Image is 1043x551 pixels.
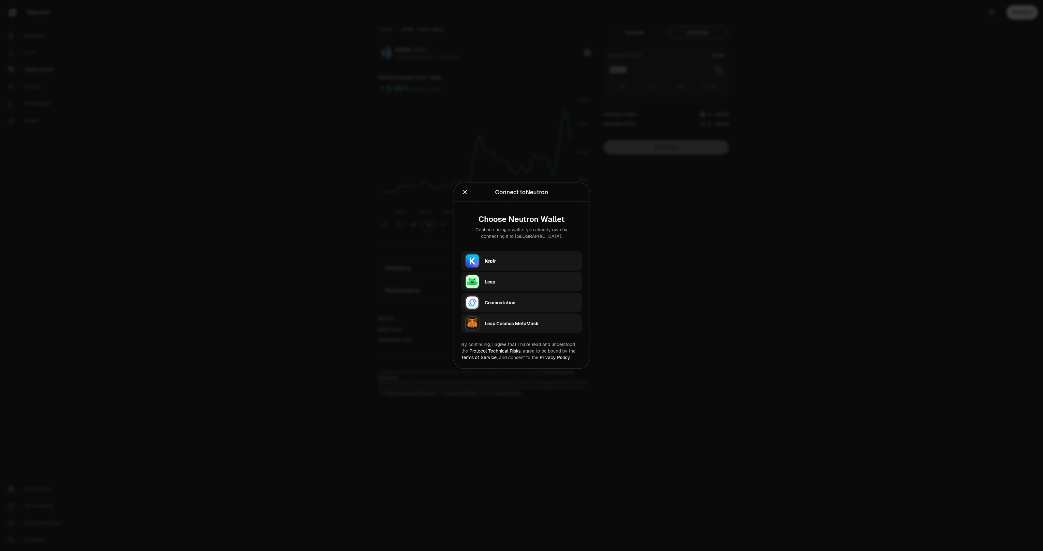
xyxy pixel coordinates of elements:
img: Keplr [466,254,479,267]
img: Cosmostation [466,296,479,309]
div: Keplr [485,257,578,264]
a: Protocol Technical Risks, [469,348,521,354]
a: Terms of Service, [461,354,498,360]
div: Leap Cosmos MetaMask [485,320,578,326]
button: Leap Cosmos MetaMaskLeap Cosmos MetaMask [461,313,582,333]
img: Leap Cosmos MetaMask [466,317,479,330]
button: LeapLeap [461,272,582,291]
img: Leap [466,275,479,288]
div: Leap [485,278,578,285]
div: Connect to Neutron [495,187,548,196]
a: Privacy Policy. [540,354,571,360]
button: CosmostationCosmostation [461,293,582,312]
div: Choose Neutron Wallet [466,214,577,224]
div: By continuing, I agree that I have read and understood the agree to be bound by the and consent t... [461,341,582,360]
div: Cosmostation [485,299,578,306]
button: Close [461,187,468,196]
button: KeplrKeplr [461,251,582,270]
div: Continue using a wallet you already own by connecting it to [GEOGRAPHIC_DATA]. [466,226,577,239]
